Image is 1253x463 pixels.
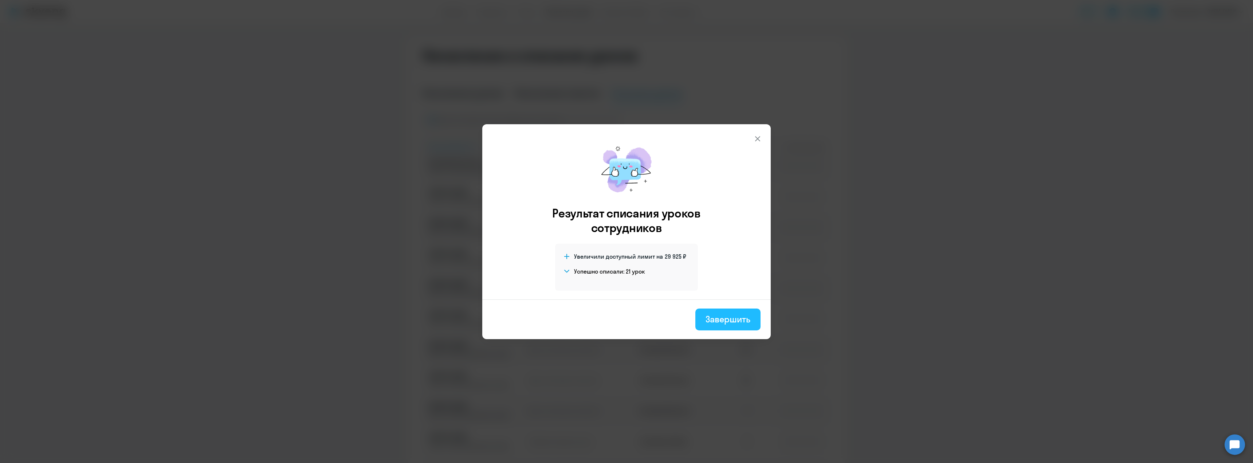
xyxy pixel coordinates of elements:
h4: Успешно списали: 21 урок [574,267,645,275]
button: Завершить [695,309,761,330]
img: mirage-message.png [594,139,659,200]
span: 29 925 ₽ [665,252,686,260]
span: Увеличили доступный лимит на [574,252,663,260]
div: Завершить [706,313,750,325]
h3: Результат списания уроков сотрудников [542,206,711,235]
